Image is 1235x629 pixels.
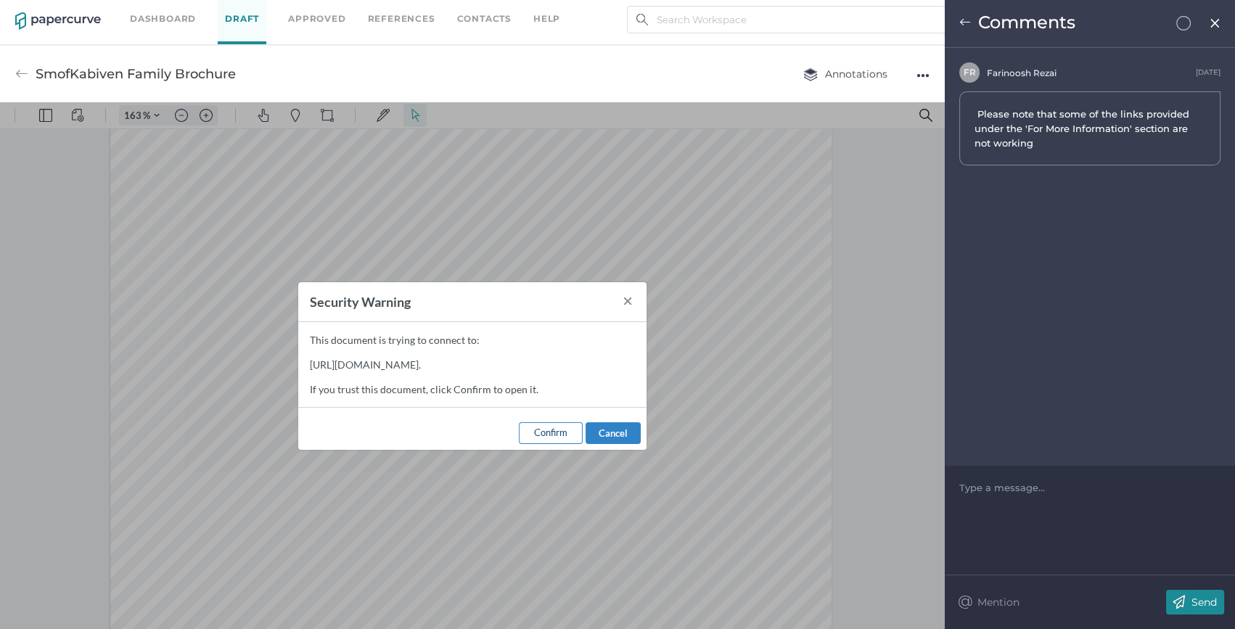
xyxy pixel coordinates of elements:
button: Send [1166,590,1224,614]
img: back-arrow-grey.72011ae3.svg [15,67,28,81]
div: [DATE] [1196,66,1220,79]
span: Comments [978,12,1075,33]
input: Search Workspace [627,6,948,33]
span: F R [964,67,976,78]
div: This document is trying to connect to: [URL][DOMAIN_NAME]. If you trust this document, click Conf... [298,220,550,305]
span: Annotations [803,67,887,81]
div: SmofKabiven Family Brochure [36,60,236,88]
img: left-arrow.b0b58952.svg [959,17,971,28]
p: Send [1191,596,1217,609]
button: Cancel [616,187,639,210]
a: Approved [288,11,345,27]
a: Contacts [457,11,512,27]
div: help [533,11,560,27]
button: Cancel [586,320,641,342]
button: Confirm [519,320,583,342]
button: Annotations [789,60,902,88]
img: papercurve-logo-colour.7244d18c.svg [15,12,101,30]
img: icn-comment-not-resolved.7e303350.svg [1176,16,1191,30]
div: Security Warning [303,184,642,215]
img: send-comment-button-white.4cf6322a.svg [1166,590,1191,614]
span: Confirm [534,324,567,336]
img: annotation-layers.cc6d0e6b.svg [803,67,818,81]
a: References [368,11,435,27]
img: search.bf03fe8b.svg [636,14,648,25]
p: Mention [977,596,1019,609]
img: close.ba28c622.svg [1209,17,1221,29]
span: Cancel [599,325,628,337]
a: Dashboard [130,11,196,27]
button: @Mention [956,590,1025,614]
div: ●●● [916,65,930,86]
span: Farinoosh Rezai [987,67,1056,78]
span: Please note that some of the links provided under the 'For More Information' section are not working [975,108,1192,149]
